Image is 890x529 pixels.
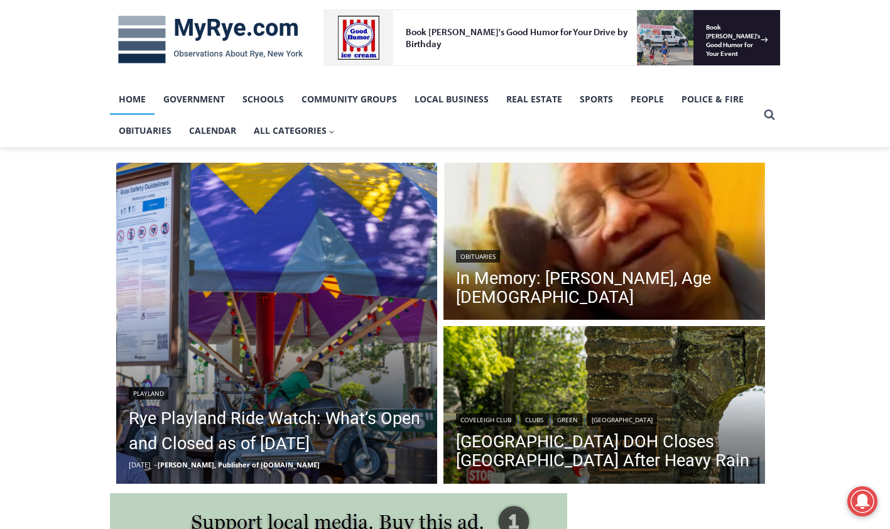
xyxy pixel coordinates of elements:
a: Real Estate [497,84,571,115]
span: Open Tues. - Sun. [PHONE_NUMBER] [4,129,123,177]
div: Book [PERSON_NAME]'s Good Humor for Your Drive by Birthday [82,16,310,40]
a: Read More Westchester County DOH Closes Coveleigh Club Beach After Heavy Rain [443,326,765,487]
a: Local Business [406,84,497,115]
button: Child menu of All Categories [245,115,344,146]
time: [DATE] [129,460,151,469]
a: Community Groups [293,84,406,115]
img: MyRye.com [110,7,311,72]
span: – [154,460,158,469]
a: Government [155,84,234,115]
a: In Memory: [PERSON_NAME], Age [DEMOGRAPHIC_DATA] [456,269,752,307]
a: Calendar [180,115,245,146]
a: Intern @ [DOMAIN_NAME] [302,122,609,156]
a: Clubs [521,413,548,426]
a: [PERSON_NAME], Publisher of [DOMAIN_NAME] [158,460,320,469]
a: Read More In Memory: Patrick A. Auriemma Jr., Age 70 [443,163,765,324]
a: Sports [571,84,622,115]
a: [GEOGRAPHIC_DATA] DOH Closes [GEOGRAPHIC_DATA] After Heavy Rain [456,432,752,470]
a: Green [553,413,582,426]
a: Read More Rye Playland Ride Watch: What’s Open and Closed as of Thursday, August 14, 2025 [116,163,438,484]
img: s_800_d653096d-cda9-4b24-94f4-9ae0c7afa054.jpeg [304,1,379,57]
h4: Book [PERSON_NAME]'s Good Humor for Your Event [383,13,437,48]
span: Intern @ [DOMAIN_NAME] [328,125,582,153]
a: Police & Fire [673,84,752,115]
a: People [622,84,673,115]
div: "the precise, almost orchestrated movements of cutting and assembling sushi and [PERSON_NAME] mak... [129,79,185,150]
a: Schools [234,84,293,115]
a: Obituaries [456,250,500,263]
img: (PHOTO: The Motorcycle Jump ride in the Kiddyland section of Rye Playland. File photo 2024. Credi... [116,163,438,484]
a: [GEOGRAPHIC_DATA] [587,413,657,426]
a: Obituaries [110,115,180,146]
button: View Search Form [758,104,781,126]
a: Coveleigh Club [456,413,516,426]
div: "[PERSON_NAME] and I covered the [DATE] Parade, which was a really eye opening experience as I ha... [317,1,594,122]
a: Rye Playland Ride Watch: What’s Open and Closed as of [DATE] [129,406,425,456]
a: Book [PERSON_NAME]'s Good Humor for Your Event [373,4,453,57]
a: Playland [129,387,168,400]
img: (PHOTO: Coveleigh Club, at 459 Stuyvesant Avenue in Rye. Credit: Justin Gray.) [443,326,765,487]
nav: Primary Navigation [110,84,758,147]
img: Obituary - Patrick Albert Auriemma [443,163,765,324]
div: | | | [456,411,752,426]
a: Home [110,84,155,115]
a: Open Tues. - Sun. [PHONE_NUMBER] [1,126,126,156]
